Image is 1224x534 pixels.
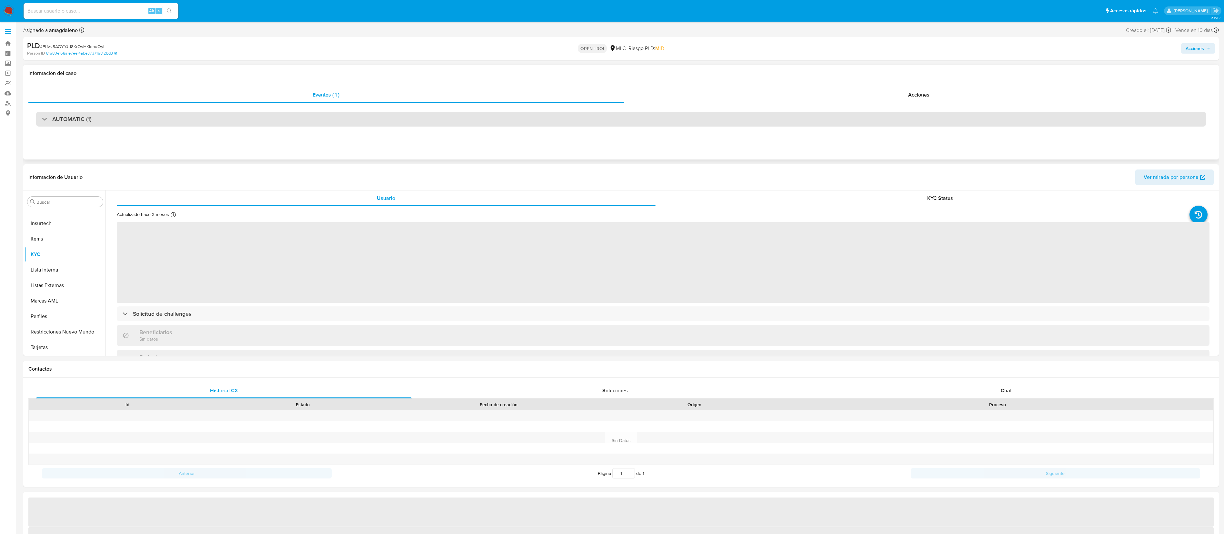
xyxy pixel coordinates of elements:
h1: Contactos [28,366,1214,372]
a: Notificaciones [1153,8,1158,14]
span: KYC Status [927,194,953,202]
div: Solicitud de challenges [117,306,1209,321]
span: Vence en 10 días [1175,27,1213,34]
div: Origen [611,401,778,408]
a: Salir [1212,7,1219,14]
button: Lista Interna [25,262,105,278]
button: Marcas AML [25,293,105,309]
span: Asignado a [23,27,78,34]
button: Listas Externas [25,278,105,293]
span: Usuario [377,194,395,202]
button: Buscar [30,199,35,204]
button: Items [25,231,105,247]
span: ‌ [117,222,1209,303]
button: Perfiles [25,309,105,324]
h3: AUTOMATIC (1) [52,116,92,123]
button: Siguiente [911,468,1200,478]
span: Chat [1001,387,1012,394]
h3: Solicitud de challenges [133,310,191,317]
div: Parientes [117,350,1209,371]
span: Alt [149,8,154,14]
div: BeneficiariosSin datos [117,325,1209,346]
h3: Beneficiarios [139,329,172,336]
p: Sin datos [139,336,172,342]
h3: Parientes [139,354,163,361]
button: Ver mirada por persona [1135,169,1214,185]
div: Id [45,401,211,408]
b: PLD [27,40,40,51]
div: MLC [609,45,626,52]
span: Historial CX [210,387,238,394]
span: Acciones [908,91,929,98]
button: Acciones [1181,43,1215,54]
div: AUTOMATIC (1) [36,112,1206,127]
h1: Información de Usuario [28,174,83,180]
span: # PbVv8AOYYJd8KrOvHKkmuQyl [40,43,104,50]
button: search-icon [163,6,176,15]
button: Insurtech [25,216,105,231]
input: Buscar usuario o caso... [24,7,178,15]
span: Página de [598,468,644,478]
div: Estado [220,401,386,408]
span: Riesgo PLD: [628,45,664,52]
span: - [1172,26,1174,35]
button: KYC [25,247,105,262]
div: Creado el: [DATE] [1126,26,1171,35]
button: Tarjetas [25,340,105,355]
button: Restricciones Nuevo Mundo [25,324,105,340]
input: Buscar [36,199,100,205]
b: amagdaleno [48,26,78,34]
span: Acciones [1186,43,1204,54]
p: OPEN - ROI [578,44,607,53]
span: MID [655,45,664,52]
span: s [158,8,160,14]
p: Actualizado hace 3 meses [117,211,169,218]
h1: Información del caso [28,70,1214,77]
span: Ver mirada por persona [1144,169,1199,185]
span: Accesos rápidos [1110,7,1146,14]
span: Soluciones [602,387,628,394]
span: Eventos ( 1 ) [313,91,339,98]
a: 81680ef68afe7eef4abe3737168f2bd3 [46,50,117,56]
b: Person ID [27,50,45,56]
button: Anterior [42,468,332,478]
span: 1 [643,470,644,477]
span: ‌ [28,498,1214,527]
div: Proceso [787,401,1209,408]
p: aline.magdaleno@mercadolibre.com [1174,8,1210,14]
div: Fecha de creación [395,401,603,408]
